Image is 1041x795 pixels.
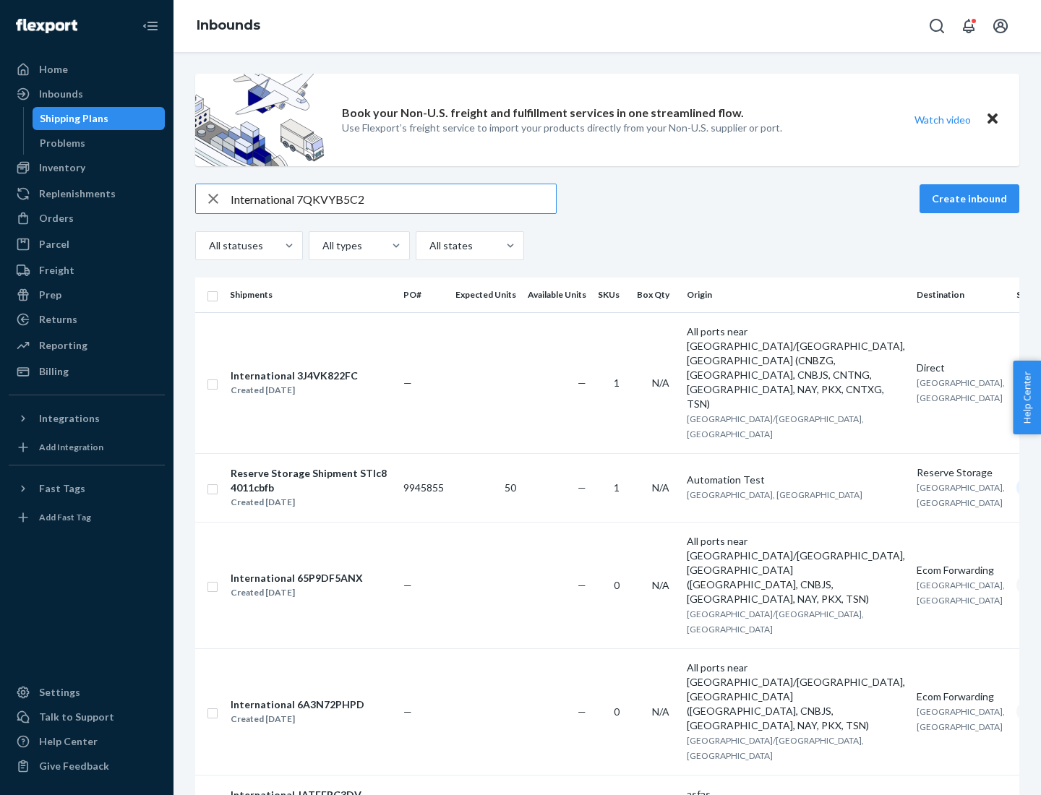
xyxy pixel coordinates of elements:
[39,160,85,175] div: Inventory
[224,278,398,312] th: Shipments
[986,12,1015,40] button: Open account menu
[9,207,165,230] a: Orders
[614,579,620,591] span: 0
[9,477,165,500] button: Fast Tags
[9,360,165,383] a: Billing
[231,369,358,383] div: International 3J4VK822FC
[578,481,586,494] span: —
[231,184,556,213] input: Search inbounds by name, destination, msku...
[33,107,166,130] a: Shipping Plans
[39,87,83,101] div: Inbounds
[687,661,905,733] div: All ports near [GEOGRAPHIC_DATA]/[GEOGRAPHIC_DATA], [GEOGRAPHIC_DATA] ([GEOGRAPHIC_DATA], CNBJS, ...
[9,182,165,205] a: Replenishments
[917,689,1005,704] div: Ecom Forwarding
[1013,361,1041,434] button: Help Center
[9,705,165,729] a: Talk to Support
[9,407,165,430] button: Integrations
[9,730,165,753] a: Help Center
[39,685,80,700] div: Settings
[231,383,358,397] div: Created [DATE]
[39,237,69,252] div: Parcel
[16,19,77,33] img: Flexport logo
[39,759,109,773] div: Give Feedback
[917,482,1005,508] span: [GEOGRAPHIC_DATA], [GEOGRAPHIC_DATA]
[39,288,61,302] div: Prep
[39,710,114,724] div: Talk to Support
[687,325,905,411] div: All ports near [GEOGRAPHIC_DATA]/[GEOGRAPHIC_DATA], [GEOGRAPHIC_DATA] (CNBZG, [GEOGRAPHIC_DATA], ...
[403,705,412,718] span: —
[9,334,165,357] a: Reporting
[231,495,391,510] div: Created [DATE]
[403,377,412,389] span: —
[231,712,364,726] div: Created [DATE]
[39,511,91,523] div: Add Fast Tag
[9,82,165,106] a: Inbounds
[917,465,1005,480] div: Reserve Storage
[231,466,391,495] div: Reserve Storage Shipment STIc84011cbfb
[39,338,87,353] div: Reporting
[954,12,983,40] button: Open notifications
[687,489,862,500] span: [GEOGRAPHIC_DATA], [GEOGRAPHIC_DATA]
[9,308,165,331] a: Returns
[342,105,744,121] p: Book your Non-U.S. freight and fulfillment services in one streamlined flow.
[39,263,74,278] div: Freight
[911,278,1011,312] th: Destination
[687,735,864,761] span: [GEOGRAPHIC_DATA]/[GEOGRAPHIC_DATA], [GEOGRAPHIC_DATA]
[398,278,450,312] th: PO#
[39,441,103,453] div: Add Integration
[39,364,69,379] div: Billing
[917,377,1005,403] span: [GEOGRAPHIC_DATA], [GEOGRAPHIC_DATA]
[33,132,166,155] a: Problems
[398,453,450,522] td: 9945855
[652,377,669,389] span: N/A
[39,734,98,749] div: Help Center
[231,697,364,712] div: International 6A3N72PHPD
[917,563,1005,577] div: Ecom Forwarding
[342,121,782,135] p: Use Flexport’s freight service to import your products directly from your Non-U.S. supplier or port.
[9,436,165,459] a: Add Integration
[9,259,165,282] a: Freight
[614,481,620,494] span: 1
[983,109,1002,130] button: Close
[652,579,669,591] span: N/A
[185,5,272,47] ol: breadcrumbs
[920,184,1019,213] button: Create inbound
[39,481,85,496] div: Fast Tags
[905,109,980,130] button: Watch video
[40,111,108,126] div: Shipping Plans
[631,278,681,312] th: Box Qty
[522,278,592,312] th: Available Units
[9,156,165,179] a: Inventory
[450,278,522,312] th: Expected Units
[321,239,322,253] input: All types
[39,211,74,225] div: Orders
[652,481,669,494] span: N/A
[9,506,165,529] a: Add Fast Tag
[9,681,165,704] a: Settings
[681,278,911,312] th: Origin
[9,755,165,778] button: Give Feedback
[39,186,116,201] div: Replenishments
[917,706,1005,732] span: [GEOGRAPHIC_DATA], [GEOGRAPHIC_DATA]
[9,233,165,256] a: Parcel
[9,58,165,81] a: Home
[614,377,620,389] span: 1
[231,585,363,600] div: Created [DATE]
[578,377,586,389] span: —
[687,534,905,606] div: All ports near [GEOGRAPHIC_DATA]/[GEOGRAPHIC_DATA], [GEOGRAPHIC_DATA] ([GEOGRAPHIC_DATA], CNBJS, ...
[403,579,412,591] span: —
[39,62,68,77] div: Home
[614,705,620,718] span: 0
[39,312,77,327] div: Returns
[39,411,100,426] div: Integrations
[197,17,260,33] a: Inbounds
[922,12,951,40] button: Open Search Box
[578,705,586,718] span: —
[40,136,85,150] div: Problems
[578,579,586,591] span: —
[917,361,1005,375] div: Direct
[592,278,631,312] th: SKUs
[687,609,864,635] span: [GEOGRAPHIC_DATA]/[GEOGRAPHIC_DATA], [GEOGRAPHIC_DATA]
[9,283,165,306] a: Prep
